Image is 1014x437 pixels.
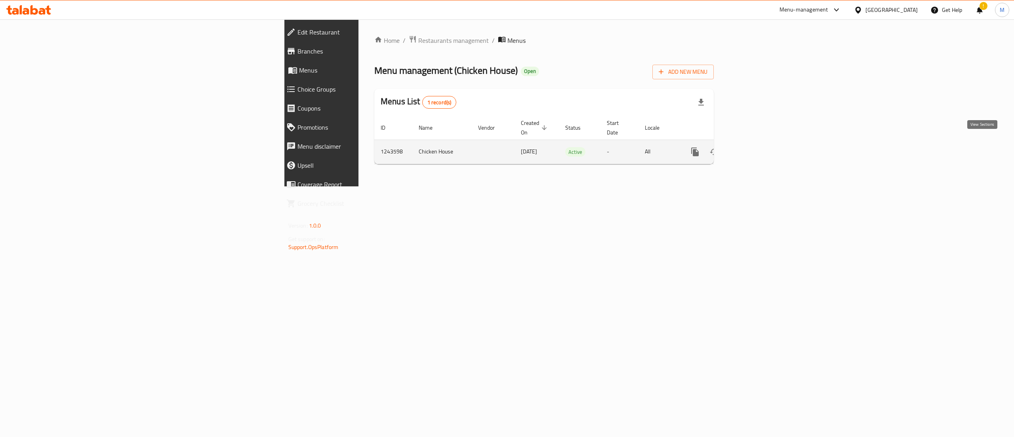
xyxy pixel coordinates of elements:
a: Promotions [280,118,454,137]
span: Active [565,148,585,157]
table: enhanced table [374,116,768,164]
span: [DATE] [521,146,537,157]
span: Menus [507,36,526,45]
a: Edit Restaurant [280,23,454,42]
button: more [686,142,705,161]
a: Upsell [280,156,454,175]
td: All [639,140,679,164]
span: ID [381,123,396,132]
span: Menus [299,65,448,75]
span: 1 record(s) [423,99,456,106]
span: Open [521,68,539,75]
button: Add New Menu [652,65,714,79]
span: Grocery Checklist [297,199,448,208]
li: / [492,36,495,45]
span: Menu disclaimer [297,142,448,151]
span: Choice Groups [297,84,448,94]
a: Support.OpsPlatform [288,242,339,252]
span: Branches [297,46,448,56]
button: Change Status [705,142,724,161]
span: Version: [288,220,308,231]
div: Menu-management [780,5,828,15]
a: Coverage Report [280,175,454,194]
span: Upsell [297,161,448,170]
span: Status [565,123,591,132]
span: Coverage Report [297,180,448,189]
span: Start Date [607,118,629,137]
span: Edit Restaurant [297,27,448,37]
span: Vendor [478,123,505,132]
span: Name [419,123,443,132]
div: [GEOGRAPHIC_DATA] [865,6,918,14]
a: Grocery Checklist [280,194,454,213]
a: Branches [280,42,454,61]
div: Export file [692,93,711,112]
span: Promotions [297,123,448,132]
span: Coupons [297,103,448,113]
span: Created On [521,118,549,137]
th: Actions [679,116,768,140]
span: Locale [645,123,670,132]
span: Get support on: [288,234,325,244]
a: Menu disclaimer [280,137,454,156]
div: Total records count [422,96,457,109]
span: Add New Menu [659,67,707,77]
span: M [1000,6,1004,14]
a: Coupons [280,99,454,118]
a: Choice Groups [280,80,454,99]
nav: breadcrumb [374,35,714,46]
span: 1.0.0 [309,220,321,231]
h2: Menus List [381,96,456,109]
div: Open [521,67,539,76]
a: Menus [280,61,454,80]
td: - [600,140,639,164]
